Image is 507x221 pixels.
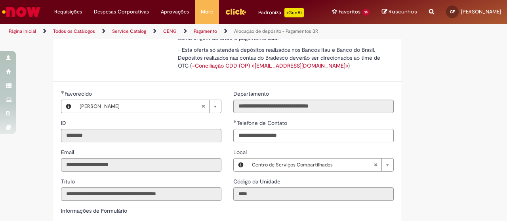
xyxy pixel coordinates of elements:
[362,9,370,16] span: 14
[61,148,76,156] label: Somente leitura - Email
[9,28,36,34] a: Página inicial
[234,28,318,34] a: Alocação de depósito - Pagamentos BR
[61,178,76,185] label: Somente leitura - Título
[233,120,237,123] span: Obrigatório Preenchido
[233,149,248,156] span: Local
[54,8,82,16] span: Requisições
[61,119,68,127] span: Somente leitura - ID
[1,4,42,20] img: ServiceNow
[61,129,221,142] input: ID
[65,90,93,97] span: Necessários - Favorecido
[194,28,217,34] a: Pagamento
[76,100,221,113] a: [PERSON_NAME]Limpar campo Favorecido
[161,8,189,16] span: Aprovações
[163,28,177,34] a: CENG
[461,8,501,15] span: [PERSON_NAME]
[94,8,149,16] span: Despesas Corporativas
[252,159,374,171] span: Centro de Serviços Compartilhados
[61,178,76,185] span: Somente leitura - Título
[61,158,221,172] input: Email
[61,187,221,201] input: Título
[258,8,304,17] div: Padroniza
[225,6,246,17] img: click_logo_yellow_360x200.png
[370,159,381,171] abbr: Limpar campo Local
[234,159,248,171] button: Local, Visualizar este registro Centro de Serviços Compartilhados
[284,8,304,17] p: +GenAi
[61,100,76,113] button: Favorecido, Visualizar este registro Claudio Feitosa
[233,178,282,185] label: Somente leitura - Código da Unidade
[237,119,289,127] span: Telefone de Contato
[197,100,209,113] abbr: Limpar campo Favorecido
[201,8,213,16] span: More
[178,46,388,70] p: - Esta oferta só atenderá depósitos realizados nos Bancos Itau e Banco do Brasil. Depósitos reali...
[61,119,68,127] label: Somente leitura - ID
[61,207,127,214] label: Informações de Formulário
[61,149,76,156] span: Somente leitura - Email
[192,62,348,69] a: ~Conciliação CDD (OP) <[EMAIL_ADDRESS][DOMAIN_NAME]>
[233,90,271,97] span: Somente leitura - Departamento
[112,28,146,34] a: Service Catalog
[339,8,360,16] span: Favoritos
[233,129,394,142] input: Telefone de Contato
[233,90,271,98] label: Somente leitura - Departamento
[382,8,417,16] a: Rascunhos
[233,178,282,185] span: Somente leitura - Código da Unidade
[6,24,332,39] ul: Trilhas de página
[233,100,394,113] input: Departamento
[80,100,201,113] span: [PERSON_NAME]
[233,187,394,201] input: Código da Unidade
[450,9,455,14] span: CF
[61,91,65,94] span: Obrigatório Preenchido
[248,159,393,171] a: Centro de Serviços CompartilhadosLimpar campo Local
[53,28,95,34] a: Todos os Catálogos
[389,8,417,15] span: Rascunhos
